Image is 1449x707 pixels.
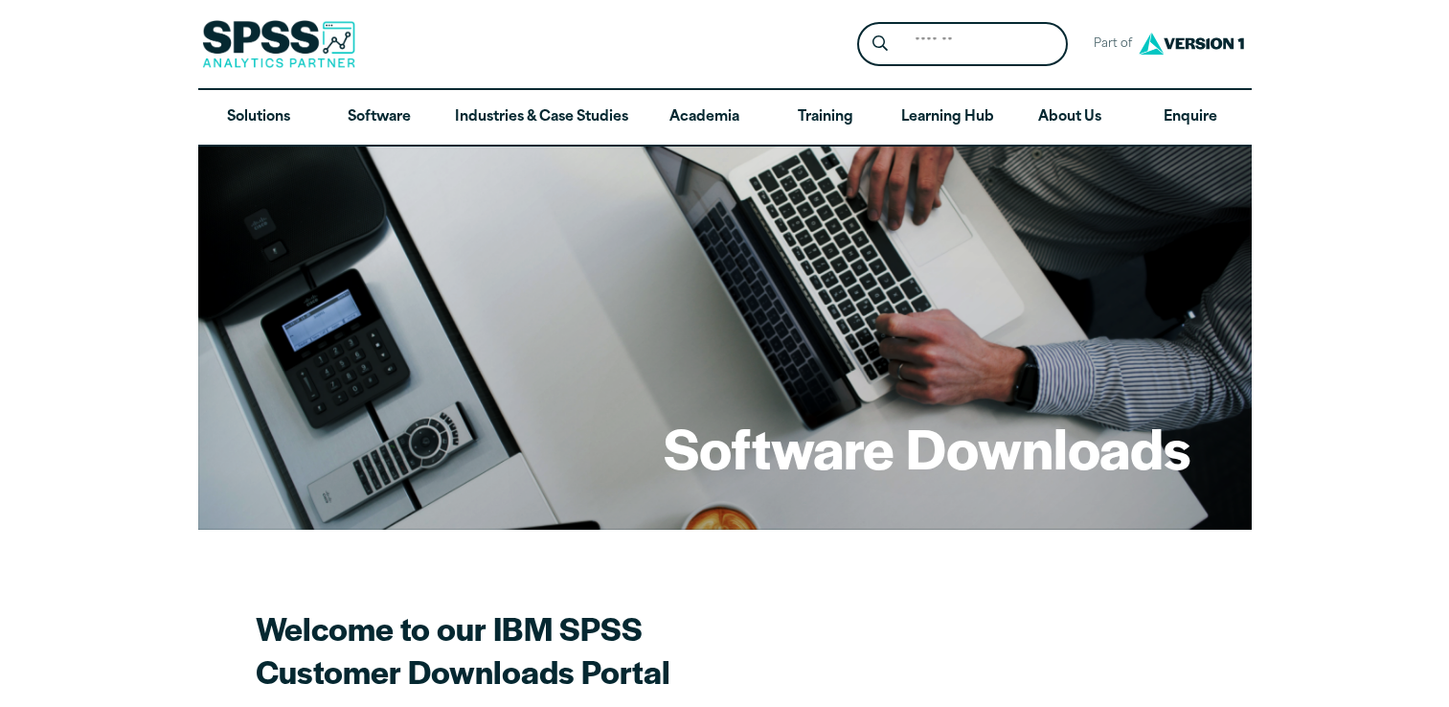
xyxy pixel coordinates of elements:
h2: Welcome to our IBM SPSS Customer Downloads Portal [256,606,926,693]
a: Training [764,90,885,146]
h1: Software Downloads [664,410,1190,485]
button: Search magnifying glass icon [862,27,897,62]
span: Part of [1083,31,1134,58]
img: Version1 Logo [1134,26,1249,61]
a: Industries & Case Studies [440,90,644,146]
a: Enquire [1130,90,1251,146]
a: Solutions [198,90,319,146]
form: Site Header Search Form [857,22,1068,67]
a: Academia [644,90,764,146]
a: About Us [1009,90,1130,146]
nav: Desktop version of site main menu [198,90,1252,146]
svg: Search magnifying glass icon [872,35,888,52]
a: Software [319,90,440,146]
img: SPSS Analytics Partner [202,20,355,68]
a: Learning Hub [886,90,1009,146]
